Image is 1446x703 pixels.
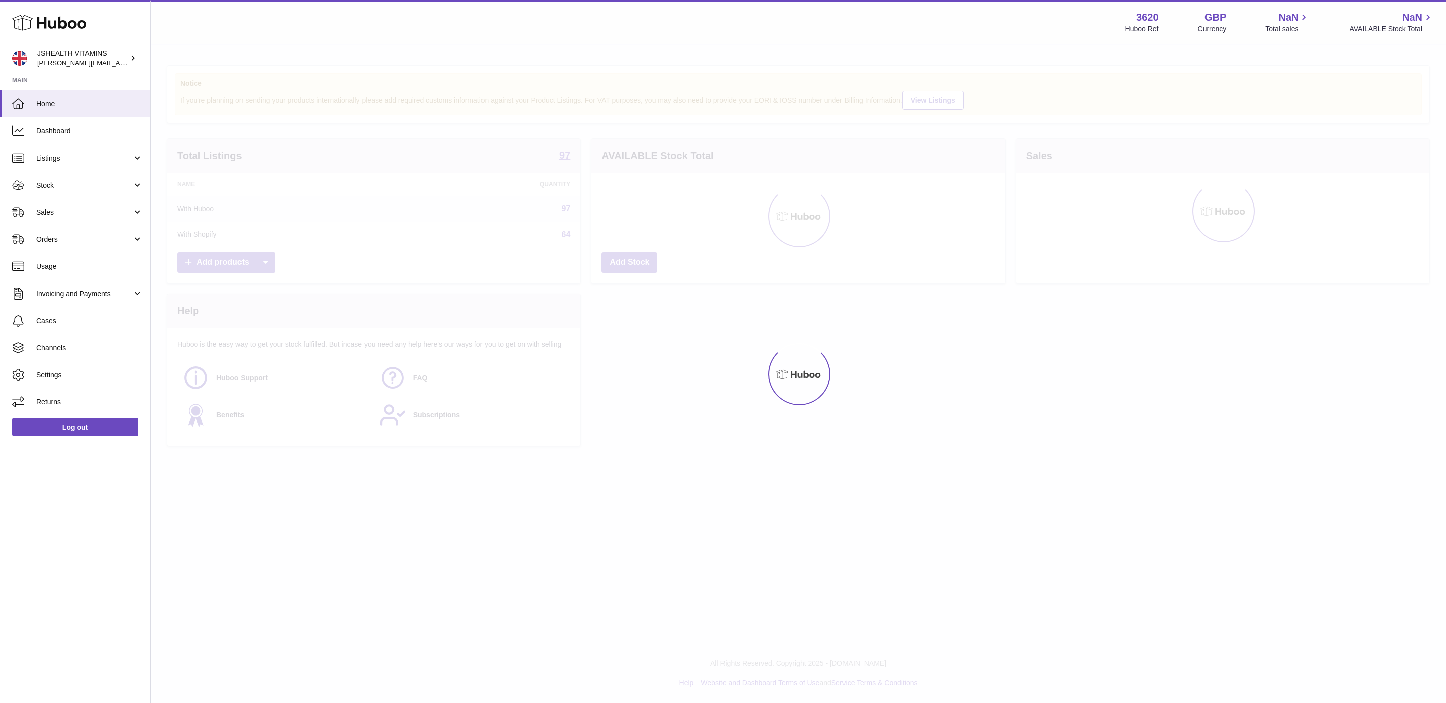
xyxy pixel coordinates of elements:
[1198,24,1227,34] div: Currency
[1204,11,1226,24] strong: GBP
[36,99,143,109] span: Home
[1349,11,1434,34] a: NaN AVAILABLE Stock Total
[36,262,143,271] span: Usage
[36,316,143,326] span: Cases
[36,370,143,380] span: Settings
[1136,11,1159,24] strong: 3620
[37,59,201,67] span: [PERSON_NAME][EMAIL_ADDRESS][DOMAIN_NAME]
[36,126,143,136] span: Dashboard
[1349,24,1434,34] span: AVAILABLE Stock Total
[12,51,27,66] img: francesca@jshealthvitamins.com
[1125,24,1159,34] div: Huboo Ref
[36,154,132,163] span: Listings
[1402,11,1422,24] span: NaN
[12,418,138,436] a: Log out
[36,343,143,353] span: Channels
[37,49,128,68] div: JSHEALTH VITAMINS
[1278,11,1298,24] span: NaN
[1265,24,1310,34] span: Total sales
[36,235,132,244] span: Orders
[36,181,132,190] span: Stock
[36,397,143,407] span: Returns
[36,289,132,299] span: Invoicing and Payments
[1265,11,1310,34] a: NaN Total sales
[36,208,132,217] span: Sales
